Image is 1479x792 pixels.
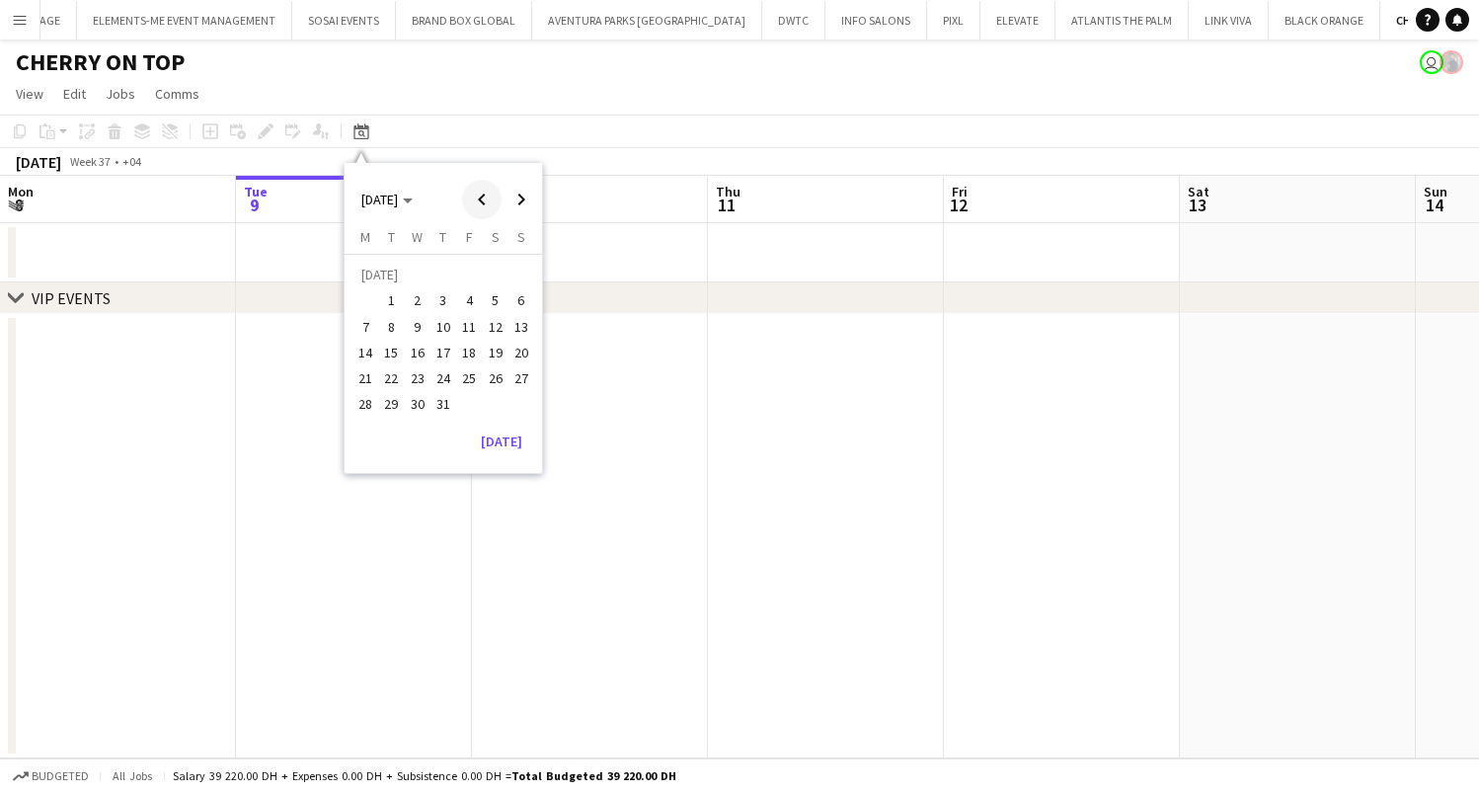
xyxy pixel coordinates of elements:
[484,366,507,390] span: 26
[431,315,455,339] span: 10
[77,1,292,40] button: ELEMENTS-ME EVENT MANAGEMENT
[1420,50,1443,74] app-user-avatar: Omar Othman
[32,288,111,308] div: VIP EVENTS
[352,391,378,417] button: 28-07-2025
[98,81,143,107] a: Jobs
[405,391,430,417] button: 30-07-2025
[484,315,507,339] span: 12
[292,1,396,40] button: SOSAI EVENTS
[949,194,968,216] span: 12
[1440,50,1463,74] app-user-avatar: Mohamed Arafa
[456,365,482,391] button: 25-07-2025
[456,287,482,313] button: 04-07-2025
[482,314,507,340] button: 12-07-2025
[109,768,156,783] span: All jobs
[10,765,92,787] button: Budgeted
[380,393,404,417] span: 29
[353,315,377,339] span: 7
[8,183,34,200] span: Mon
[378,391,404,417] button: 29-07-2025
[380,315,404,339] span: 8
[361,191,398,208] span: [DATE]
[466,228,473,246] span: F
[980,1,1055,40] button: ELEVATE
[431,341,455,364] span: 17
[1188,183,1209,200] span: Sat
[430,340,456,365] button: 17-07-2025
[65,154,115,169] span: Week 37
[952,183,968,200] span: Fri
[406,393,429,417] span: 30
[713,194,740,216] span: 11
[439,228,446,246] span: T
[1055,1,1189,40] button: ATLANTIS THE PALM
[405,314,430,340] button: 09-07-2025
[431,366,455,390] span: 24
[1421,194,1447,216] span: 14
[352,365,378,391] button: 21-07-2025
[508,287,534,313] button: 06-07-2025
[32,769,89,783] span: Budgeted
[430,391,456,417] button: 31-07-2025
[352,314,378,340] button: 07-07-2025
[173,768,676,783] div: Salary 39 220.00 DH + Expenses 0.00 DH + Subsistence 0.00 DH =
[406,315,429,339] span: 9
[716,183,740,200] span: Thu
[352,340,378,365] button: 14-07-2025
[457,315,481,339] span: 11
[378,287,404,313] button: 01-07-2025
[396,1,532,40] button: BRAND BOX GLOBAL
[16,47,185,77] h1: CHERRY ON TOP
[509,366,533,390] span: 27
[456,340,482,365] button: 18-07-2025
[457,289,481,313] span: 4
[927,1,980,40] button: PIXL
[412,228,423,246] span: W
[380,366,404,390] span: 22
[484,289,507,313] span: 5
[431,289,455,313] span: 3
[405,365,430,391] button: 23-07-2025
[484,341,507,364] span: 19
[762,1,825,40] button: DWTC
[353,366,377,390] span: 21
[1185,194,1209,216] span: 13
[353,393,377,417] span: 28
[509,315,533,339] span: 13
[431,393,455,417] span: 31
[55,81,94,107] a: Edit
[509,289,533,313] span: 6
[16,152,61,172] div: [DATE]
[147,81,207,107] a: Comms
[106,85,135,103] span: Jobs
[508,340,534,365] button: 20-07-2025
[378,314,404,340] button: 08-07-2025
[405,340,430,365] button: 16-07-2025
[430,314,456,340] button: 10-07-2025
[352,262,534,287] td: [DATE]
[473,426,530,457] button: [DATE]
[353,341,377,364] span: 14
[462,180,502,219] button: Previous month
[482,365,507,391] button: 26-07-2025
[457,366,481,390] span: 25
[430,287,456,313] button: 03-07-2025
[122,154,141,169] div: +04
[456,314,482,340] button: 11-07-2025
[244,183,268,200] span: Tue
[430,365,456,391] button: 24-07-2025
[5,194,34,216] span: 8
[502,180,541,219] button: Next month
[1189,1,1269,40] button: LINK VIVA
[508,314,534,340] button: 13-07-2025
[509,341,533,364] span: 20
[63,85,86,103] span: Edit
[16,85,43,103] span: View
[378,365,404,391] button: 22-07-2025
[406,289,429,313] span: 2
[406,366,429,390] span: 23
[8,81,51,107] a: View
[482,340,507,365] button: 19-07-2025
[406,341,429,364] span: 16
[492,228,500,246] span: S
